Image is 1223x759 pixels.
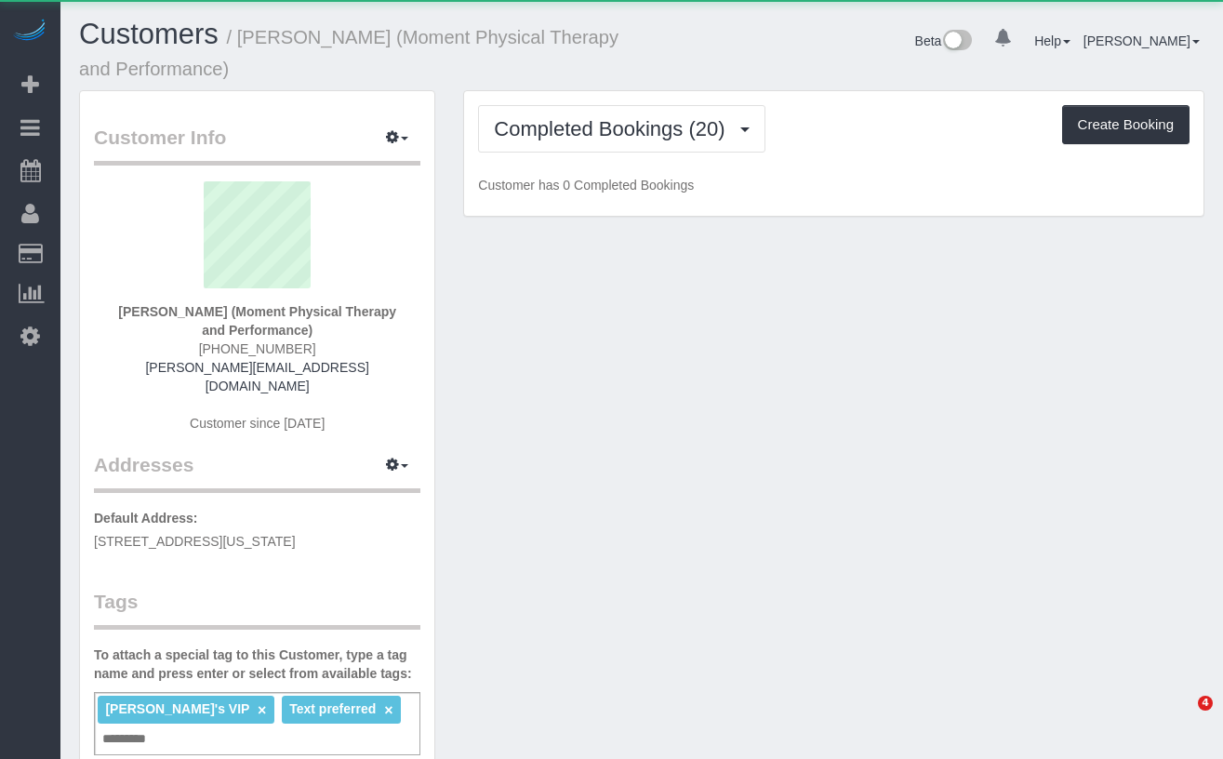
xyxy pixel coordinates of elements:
label: Default Address: [94,509,198,527]
a: × [384,702,392,718]
a: Beta [915,33,973,48]
span: [STREET_ADDRESS][US_STATE] [94,534,296,549]
button: Create Booking [1062,105,1190,144]
legend: Customer Info [94,124,420,166]
span: [PHONE_NUMBER] [199,341,316,356]
span: Completed Bookings (20) [494,117,734,140]
img: Automaid Logo [11,19,48,45]
a: Customers [79,18,219,50]
span: 4 [1198,696,1213,711]
legend: Tags [94,588,420,630]
img: New interface [941,30,972,54]
a: × [258,702,266,718]
span: Customer since [DATE] [190,416,325,431]
strong: [PERSON_NAME] (Moment Physical Therapy and Performance) [118,304,396,338]
a: [PERSON_NAME][EMAIL_ADDRESS][DOMAIN_NAME] [145,360,368,393]
span: Text preferred [289,701,376,716]
a: Help [1034,33,1070,48]
span: [PERSON_NAME]'s VIP [105,701,249,716]
a: [PERSON_NAME] [1083,33,1200,48]
p: Customer has 0 Completed Bookings [478,176,1190,194]
label: To attach a special tag to this Customer, type a tag name and press enter or select from availabl... [94,646,420,683]
small: / [PERSON_NAME] (Moment Physical Therapy and Performance) [79,27,618,79]
button: Completed Bookings (20) [478,105,764,153]
iframe: Intercom live chat [1160,696,1204,740]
